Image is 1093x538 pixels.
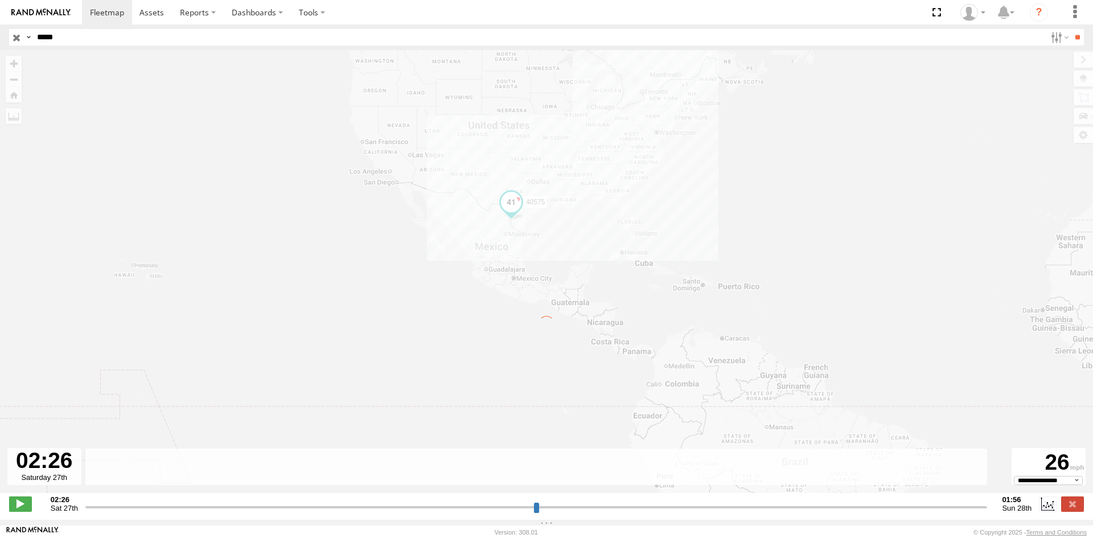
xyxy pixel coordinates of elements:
[9,496,32,511] label: Play/Stop
[24,29,33,46] label: Search Query
[51,504,78,512] span: Sat 27th Sep 2025
[6,527,59,538] a: Visit our Website
[1030,3,1048,22] i: ?
[1061,496,1084,511] label: Close
[1002,504,1032,512] span: Sun 28th Sep 2025
[51,495,78,504] strong: 02:26
[1026,529,1087,536] a: Terms and Conditions
[495,529,538,536] div: Version: 308.01
[956,4,989,21] div: Ryan Roxas
[1013,450,1084,476] div: 26
[1002,495,1032,504] strong: 01:56
[1046,29,1071,46] label: Search Filter Options
[11,9,71,17] img: rand-logo.svg
[973,529,1087,536] div: © Copyright 2025 -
